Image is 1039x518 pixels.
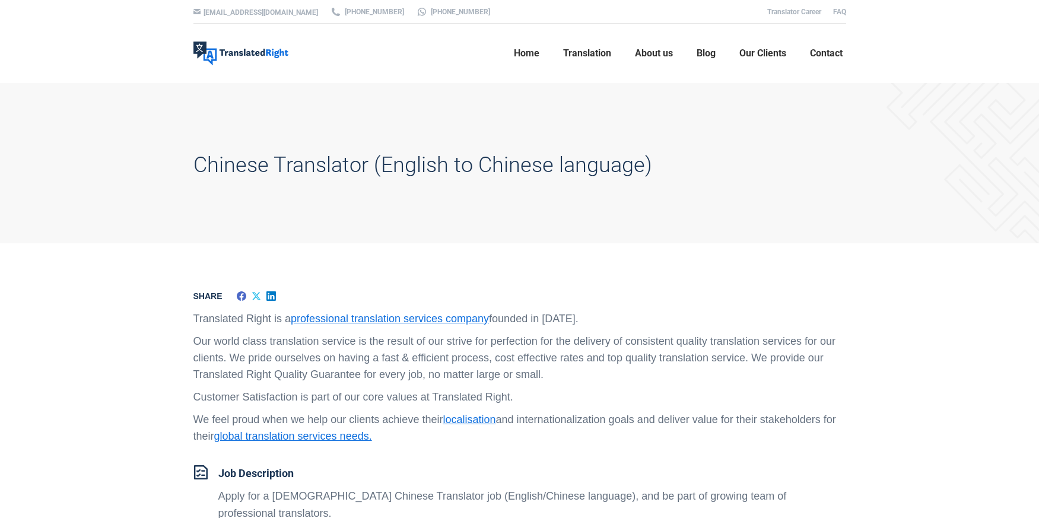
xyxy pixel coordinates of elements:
[330,7,404,17] a: [PHONE_NUMBER]
[204,8,318,17] a: [EMAIL_ADDRESS][DOMAIN_NAME]
[635,47,673,59] span: About us
[264,282,279,310] a: LinkedIn
[193,42,288,65] img: Translated Right
[443,414,495,425] a: localisation
[249,282,264,310] a: X
[193,282,234,310] div: Share
[806,34,846,72] a: Contact
[810,47,843,59] span: Contact
[193,310,846,327] p: Translated Right is a founded in [DATE].
[514,47,539,59] span: Home
[560,34,615,72] a: Translation
[218,465,846,482] h5: Job Description
[214,430,372,442] a: global translation services needs.
[193,465,208,479] img: null
[736,34,790,72] a: Our Clients
[767,8,821,16] a: Translator Career
[193,411,846,444] p: We feel proud when we help our clients achieve their and internationalization goals and deliver v...
[697,47,716,59] span: Blog
[193,389,846,405] p: Customer Satisfaction is part of our core values at Translated Right.
[416,7,490,17] a: [PHONE_NUMBER]
[739,47,786,59] span: Our Clients
[693,34,719,72] a: Blog
[193,333,846,383] p: Our world class translation service is the result of our strive for perfection for the delivery o...
[193,152,652,177] h1: Chinese Translator (English to Chinese language)
[833,8,846,16] a: FAQ
[291,313,489,325] a: professional translation services company
[510,34,543,72] a: Home
[234,282,249,310] a: Facebook
[631,34,676,72] a: About us
[563,47,611,59] span: Translation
